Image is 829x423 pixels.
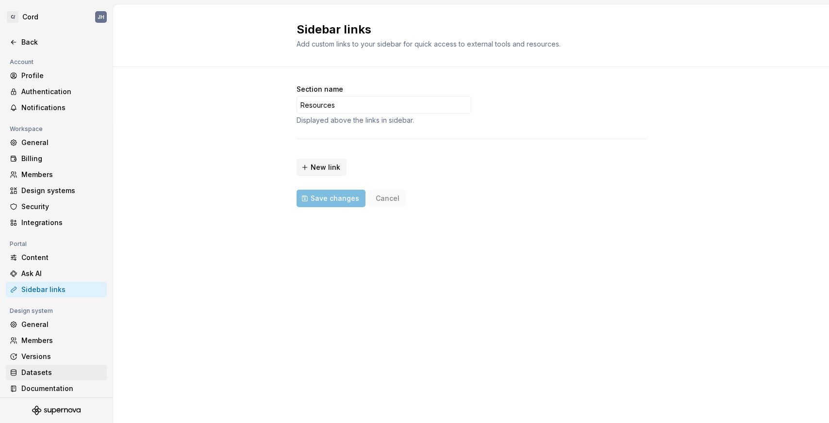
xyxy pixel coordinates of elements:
[21,368,103,377] div: Datasets
[21,285,103,294] div: Sidebar links
[21,253,103,262] div: Content
[6,199,107,214] a: Security
[21,186,103,195] div: Design systems
[6,215,107,230] a: Integrations
[6,84,107,99] a: Authentication
[6,333,107,348] a: Members
[6,135,107,150] a: General
[98,13,104,21] div: JH
[311,163,340,172] span: New link
[6,365,107,380] a: Datasets
[21,71,103,81] div: Profile
[6,167,107,182] a: Members
[21,218,103,228] div: Integrations
[2,6,111,28] button: C/CordJH
[7,11,18,23] div: C/
[6,250,107,265] a: Content
[297,22,634,37] h2: Sidebar links
[297,159,347,176] button: New link
[21,87,103,97] div: Authentication
[6,123,47,135] div: Workspace
[21,138,103,147] div: General
[21,320,103,329] div: General
[21,37,103,47] div: Back
[6,317,107,332] a: General
[6,151,107,166] a: Billing
[6,34,107,50] a: Back
[6,381,107,396] a: Documentation
[6,282,107,297] a: Sidebar links
[21,336,103,345] div: Members
[6,349,107,364] a: Versions
[6,68,107,83] a: Profile
[6,100,107,115] a: Notifications
[6,56,37,68] div: Account
[6,238,31,250] div: Portal
[297,40,561,48] span: Add custom links to your sidebar for quick access to external tools and resources.
[297,115,471,125] div: Displayed above the links in sidebar.
[21,269,103,278] div: Ask AI
[22,12,38,22] div: Cord
[6,266,107,281] a: Ask AI
[32,406,81,415] svg: Supernova Logo
[21,154,103,163] div: Billing
[21,202,103,211] div: Security
[6,305,57,317] div: Design system
[21,384,103,393] div: Documentation
[21,170,103,179] div: Members
[6,183,107,198] a: Design systems
[297,84,343,94] label: Section name
[21,352,103,361] div: Versions
[21,103,103,113] div: Notifications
